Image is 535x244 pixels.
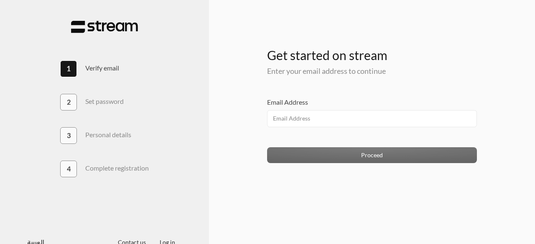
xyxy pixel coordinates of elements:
[85,97,124,105] h3: Set password
[267,97,308,107] label: Email Address
[71,20,138,33] img: Stream Pay
[85,64,119,72] h3: Verify email
[85,164,149,172] h3: Complete registration
[67,97,71,107] span: 2
[67,131,71,141] span: 3
[66,63,71,74] span: 1
[267,34,477,63] h3: Get started on stream
[267,110,477,127] input: Email Address
[267,67,477,76] h5: Enter your email address to continue
[67,164,71,174] span: 4
[85,131,131,138] h3: Personal details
